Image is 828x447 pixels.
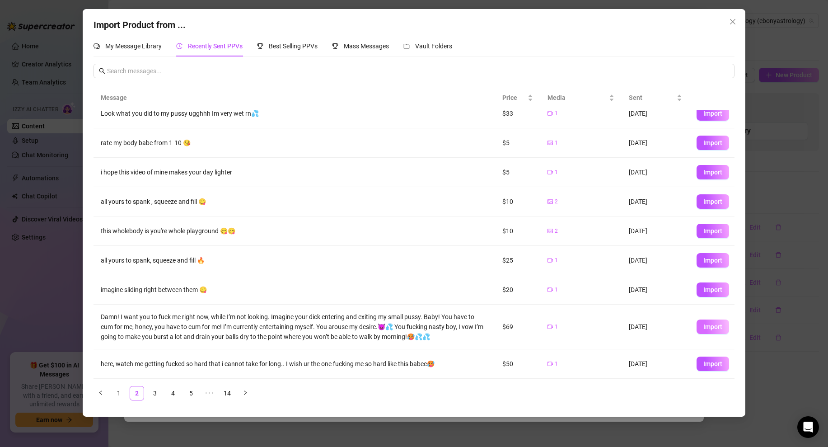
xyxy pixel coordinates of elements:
td: [DATE] [622,246,689,275]
span: ••• [202,386,216,400]
td: [DATE] [622,216,689,246]
span: Price [502,93,526,103]
span: video-camera [547,324,553,329]
span: Import Product from ... [94,19,186,30]
a: 4 [166,386,180,400]
span: picture [547,140,553,146]
span: 1 [555,286,558,294]
span: video-camera [547,287,553,292]
span: video-camera [547,111,553,116]
span: Import [703,227,722,235]
button: Import [697,165,729,179]
li: Next 5 Pages [202,386,216,400]
span: video-camera [547,169,553,175]
button: Import [697,357,729,371]
button: right [238,386,253,400]
td: $20 [495,275,540,305]
span: left [98,390,103,395]
button: Close [725,14,740,29]
a: 3 [148,386,162,400]
td: [DATE] [622,187,689,216]
td: $10 [495,216,540,246]
button: Import [697,136,729,150]
span: Import [703,323,722,330]
input: Search messages... [107,66,729,76]
span: picture [547,228,553,234]
span: Import [703,360,722,367]
button: Import [697,253,729,268]
li: 14 [220,386,234,400]
td: $33 [495,99,540,128]
td: $50 [495,349,540,379]
span: Best Selling PPVs [269,42,318,50]
span: 2 [555,198,558,206]
span: Import [703,198,722,205]
div: here, watch me getting fucked so hard that i cannot take for long.. I wish ur the one fucking me ... [101,359,487,369]
div: Damn! I want you to fuck me right now, while I’m not looking. Imagine your dick entering and exit... [101,312,487,342]
td: [DATE] [622,349,689,379]
span: Import [703,110,722,117]
div: all yours to spank, squeeze and fill 🔥 [101,255,487,265]
div: Look what you did to my pussy ugghhh Im very wet rn💦 [101,108,487,118]
span: Import [703,139,722,146]
td: $69 [495,305,540,349]
span: picture [547,199,553,204]
li: Previous Page [94,386,108,400]
span: Import [703,257,722,264]
button: Import [697,194,729,209]
span: 1 [555,139,558,147]
span: 1 [555,323,558,331]
span: Sent [629,93,675,103]
span: trophy [257,43,263,49]
span: My Message Library [105,42,162,50]
span: Import [703,286,722,293]
span: 1 [555,109,558,118]
span: comment [94,43,100,49]
button: Import [697,106,729,121]
span: close [729,18,736,25]
span: 1 [555,256,558,265]
span: Import [703,169,722,176]
span: history [176,43,182,49]
div: Open Intercom Messenger [797,416,819,438]
span: 1 [555,360,558,368]
div: imagine sliding right between them 😋 [101,285,487,295]
td: $10 [495,187,540,216]
button: Import [697,320,729,334]
a: 1 [112,386,126,400]
span: Media [547,93,607,103]
td: $5 [495,158,540,187]
th: Media [540,85,622,110]
td: [DATE] [622,275,689,305]
button: Import [697,224,729,238]
td: $5 [495,128,540,158]
span: Vault Folders [415,42,452,50]
th: Price [495,85,540,110]
a: 2 [130,386,144,400]
a: 14 [220,386,234,400]
button: left [94,386,108,400]
span: right [243,390,248,395]
a: 5 [184,386,198,400]
span: folder [403,43,410,49]
td: $25 [495,246,540,275]
button: Import [697,282,729,297]
div: i hope this video of mine makes your day lighter [101,167,487,177]
div: all yours to spank , squeeze and fill 😋 [101,197,487,207]
span: 2 [555,227,558,235]
li: Next Page [238,386,253,400]
th: Message [94,85,495,110]
div: rate my body babe from 1-10 😘 [101,138,487,148]
span: video-camera [547,361,553,367]
span: 1 [555,168,558,177]
div: this wholebody is you're whole playground 😋😋 [101,226,487,236]
td: [DATE] [622,305,689,349]
th: Sent [622,85,689,110]
td: [DATE] [622,128,689,158]
span: Close [725,18,740,25]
